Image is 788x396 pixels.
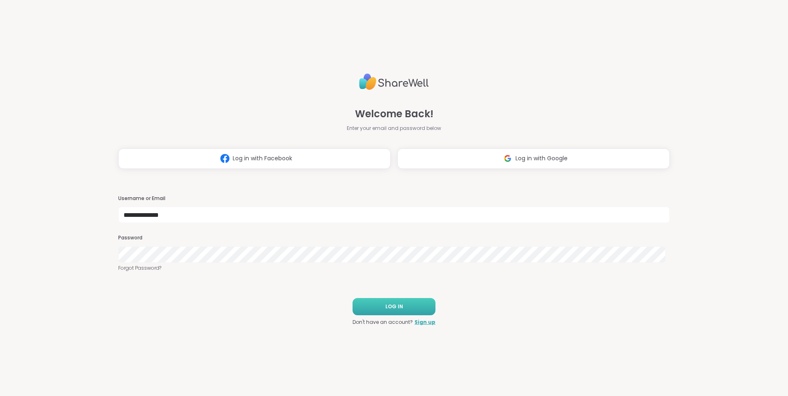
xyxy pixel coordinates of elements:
[415,319,435,326] a: Sign up
[347,125,441,132] span: Enter your email and password below
[118,195,670,202] h3: Username or Email
[353,298,435,315] button: LOG IN
[385,303,403,310] span: LOG IN
[353,319,413,326] span: Don't have an account?
[118,264,670,272] a: Forgot Password?
[359,70,429,93] img: ShareWell Logo
[118,234,670,241] h3: Password
[217,151,233,166] img: ShareWell Logomark
[233,154,292,163] span: Log in with Facebook
[355,107,433,121] span: Welcome Back!
[397,148,670,169] button: Log in with Google
[515,154,568,163] span: Log in with Google
[118,148,391,169] button: Log in with Facebook
[500,151,515,166] img: ShareWell Logomark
